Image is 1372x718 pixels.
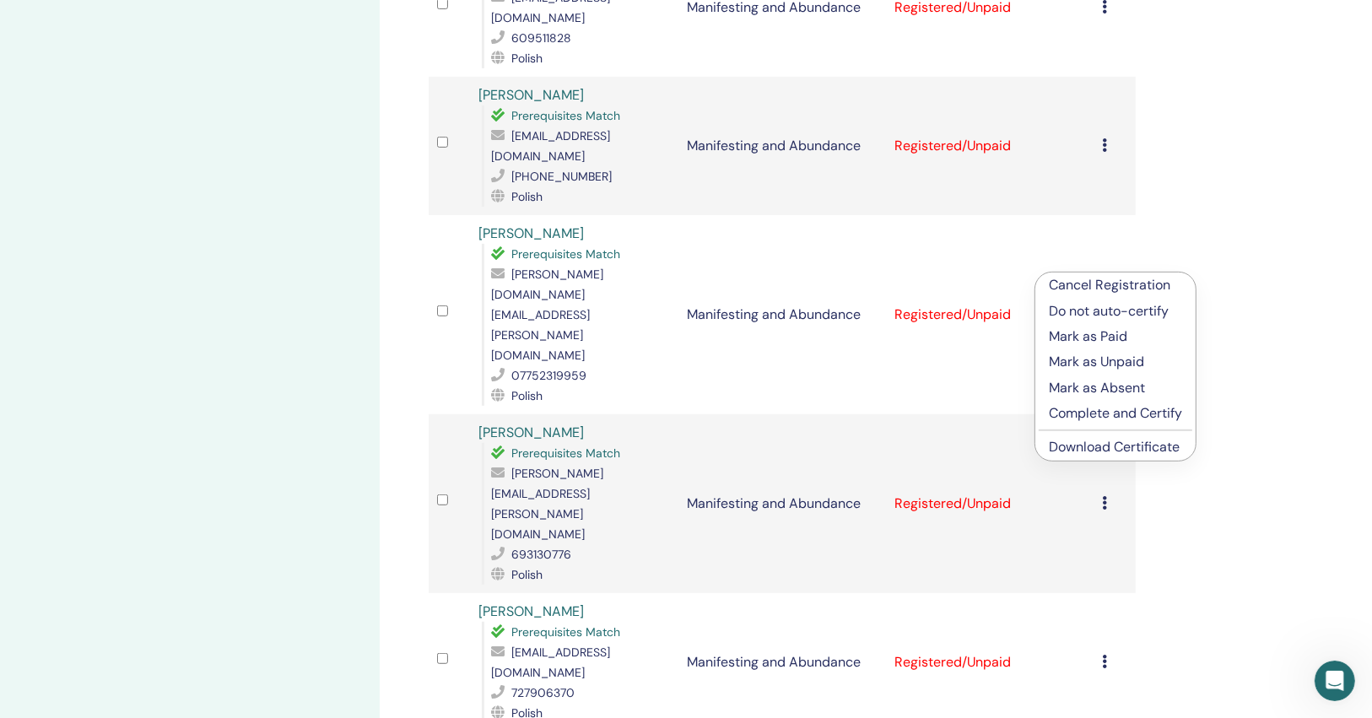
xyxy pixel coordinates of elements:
p: Cancel Registration [1049,275,1182,295]
span: Prerequisites Match [511,445,620,461]
a: Download Certificate [1049,438,1180,456]
span: Polish [511,189,543,204]
span: [EMAIL_ADDRESS][DOMAIN_NAME] [491,128,610,164]
p: Mark as Paid [1049,327,1182,347]
span: [EMAIL_ADDRESS][DOMAIN_NAME] [491,645,610,680]
p: Do not auto-certify [1049,301,1182,321]
span: [PERSON_NAME][EMAIL_ADDRESS][PERSON_NAME][DOMAIN_NAME] [491,466,603,542]
p: Mark as Unpaid [1049,352,1182,372]
span: 609511828 [511,30,571,46]
span: 727906370 [511,685,575,700]
p: Complete and Certify [1049,403,1182,424]
span: [PERSON_NAME][DOMAIN_NAME][EMAIL_ADDRESS][PERSON_NAME][DOMAIN_NAME] [491,267,603,363]
span: Polish [511,388,543,403]
span: Prerequisites Match [511,624,620,640]
span: [PHONE_NUMBER] [511,169,612,184]
span: Prerequisites Match [511,246,620,262]
span: Polish [511,51,543,66]
td: Manifesting and Abundance [678,77,886,215]
span: Prerequisites Match [511,108,620,123]
span: Polish [511,567,543,582]
iframe: Intercom live chat [1315,661,1355,701]
a: [PERSON_NAME] [478,602,584,620]
a: [PERSON_NAME] [478,424,584,441]
td: Manifesting and Abundance [678,215,886,414]
span: 693130776 [511,547,571,562]
td: Manifesting and Abundance [678,414,886,593]
a: [PERSON_NAME] [478,224,584,242]
span: 07752319959 [511,368,586,383]
p: Mark as Absent [1049,378,1182,398]
a: [PERSON_NAME] [478,86,584,104]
